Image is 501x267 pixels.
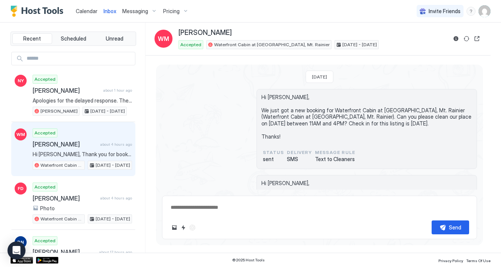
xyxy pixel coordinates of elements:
span: FD [18,185,24,192]
span: Waterfront Cabin at [GEOGRAPHIC_DATA], Mt. Rainier [40,162,83,169]
span: Accepted [180,41,201,48]
span: Delivery [287,149,312,156]
span: Inbox [103,8,116,14]
span: Accepted [34,130,55,136]
span: Waterfront Cabin at [GEOGRAPHIC_DATA], Mt. Rainier [214,41,330,48]
a: Terms Of Use [466,256,490,264]
span: Accepted [34,237,55,244]
span: [PERSON_NAME] [33,248,96,256]
span: Messaging [122,8,148,15]
span: Text to Cleaners [315,156,355,163]
span: Hi [PERSON_NAME], Thank you for booking our place. We are looking forward to hosting you. We will... [261,180,472,219]
span: Unread [106,35,123,42]
span: [PERSON_NAME] [33,140,97,148]
input: Input Field [24,52,135,65]
span: status [263,149,284,156]
button: Send [432,220,469,234]
span: WM [158,34,169,43]
button: Reservation information [451,34,460,43]
span: [PERSON_NAME] [33,87,100,94]
a: Google Play Store [36,257,58,264]
span: NY [18,77,24,84]
span: [DATE] [312,74,327,80]
span: Calendar [76,8,97,14]
span: sent [263,156,284,163]
button: Recent [12,33,52,44]
span: Accepted [34,76,55,83]
span: Privacy Policy [438,258,463,263]
span: Scheduled [61,35,86,42]
button: Scheduled [54,33,93,44]
span: Hi [PERSON_NAME], We just got a new booking for Waterfront Cabin at [GEOGRAPHIC_DATA], Mt. Rainie... [261,94,472,140]
span: Terms Of Use [466,258,490,263]
span: SMS [287,156,312,163]
div: Open Intercom Messenger [7,241,25,259]
span: Waterfront Cabin at [GEOGRAPHIC_DATA], Mt. Rainier [40,216,83,222]
span: Recent [23,35,41,42]
div: menu [466,7,475,16]
button: Unread [94,33,134,44]
span: WM [16,131,25,138]
span: Hi [PERSON_NAME], Thank you for booking our place. We are looking forward to hosting you. We will... [33,151,132,158]
span: © 2025 Host Tools [232,258,265,262]
a: Calendar [76,7,97,15]
span: [PERSON_NAME] [33,195,97,202]
div: tab-group [10,32,136,46]
span: [DATE] - [DATE] [96,162,130,169]
span: [DATE] - [DATE] [342,41,377,48]
div: User profile [478,5,490,17]
span: DN [17,239,24,246]
span: about 4 hours ago [100,142,132,147]
a: Inbox [103,7,116,15]
button: Sync reservation [462,34,471,43]
span: about 4 hours ago [100,196,132,201]
span: [DATE] - [DATE] [96,216,130,222]
a: Host Tools Logo [10,6,67,17]
span: Invite Friends [429,8,460,15]
a: Privacy Policy [438,256,463,264]
div: Send [449,223,461,231]
span: about 1 hour ago [103,88,132,93]
span: [PERSON_NAME] [178,29,232,37]
span: Apologies for the delayed response. The refrigerator issue hasn’t been brought up before, but we’... [33,97,132,104]
a: App Store [10,257,33,264]
button: Quick reply [179,223,188,232]
button: Open reservation [472,34,481,43]
span: [DATE] - [DATE] [90,108,125,115]
span: [PERSON_NAME] [40,108,78,115]
button: Upload image [170,223,179,232]
span: Photo [40,205,55,212]
span: about 17 hours ago [99,250,132,255]
span: Accepted [34,184,55,190]
span: Message Rule [315,149,355,156]
span: Pricing [163,8,180,15]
